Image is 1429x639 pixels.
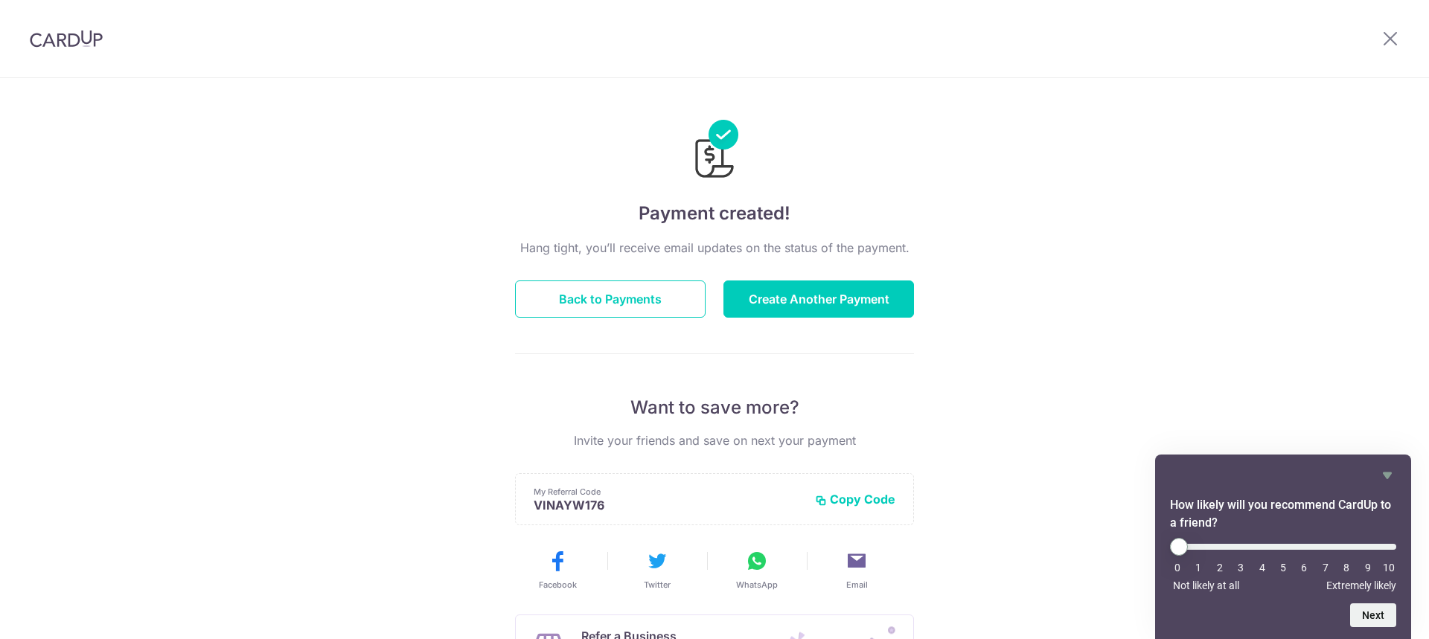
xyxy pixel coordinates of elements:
li: 9 [1361,562,1375,574]
button: Next question [1350,603,1396,627]
li: 6 [1297,562,1311,574]
li: 4 [1255,562,1270,574]
p: My Referral Code [534,486,803,498]
img: CardUp [30,30,103,48]
span: WhatsApp [736,579,778,591]
button: Twitter [613,549,701,591]
p: VINAYW176 [534,498,803,513]
button: Email [813,549,901,591]
li: 5 [1276,562,1291,574]
li: 10 [1381,562,1396,574]
p: Invite your friends and save on next your payment [515,431,914,449]
li: 2 [1212,562,1227,574]
li: 8 [1339,562,1354,574]
button: Copy Code [815,492,895,507]
img: Payments [691,120,738,182]
div: How likely will you recommend CardUp to a friend? Select an option from 0 to 10, with 0 being Not... [1170,538,1396,591]
button: WhatsApp [713,549,801,591]
li: 3 [1233,562,1248,574]
span: Facebook [539,579,577,591]
h2: How likely will you recommend CardUp to a friend? Select an option from 0 to 10, with 0 being Not... [1170,496,1396,532]
span: Extremely likely [1326,579,1396,591]
button: Create Another Payment [723,280,914,318]
h4: Payment created! [515,200,914,227]
button: Back to Payments [515,280,706,318]
p: Hang tight, you’ll receive email updates on the status of the payment. [515,239,914,257]
li: 7 [1318,562,1333,574]
span: Email [846,579,868,591]
div: How likely will you recommend CardUp to a friend? Select an option from 0 to 10, with 0 being Not... [1170,466,1396,627]
button: Hide survey [1378,466,1396,484]
span: Not likely at all [1173,579,1239,591]
li: 1 [1191,562,1206,574]
button: Facebook [514,549,601,591]
p: Want to save more? [515,396,914,420]
span: Twitter [644,579,671,591]
li: 0 [1170,562,1185,574]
